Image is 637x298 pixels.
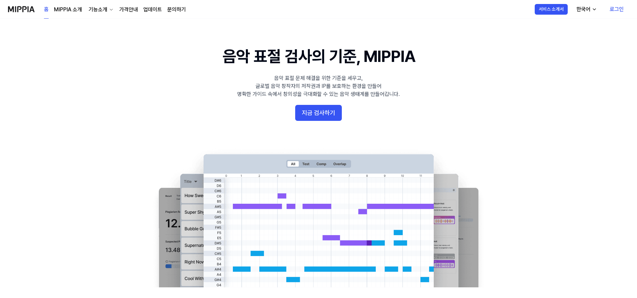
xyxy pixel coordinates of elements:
button: 한국어 [571,3,601,16]
div: 음악 표절 문제 해결을 위한 기준을 세우고, 글로벌 음악 창작자의 저작권과 IP를 보호하는 환경을 만들어 명확한 가이드 속에서 창의성을 극대화할 수 있는 음악 생태계를 만들어... [237,74,400,98]
button: 지금 검사하기 [295,105,342,121]
a: 문의하기 [167,6,186,14]
div: 한국어 [575,5,592,13]
a: 홈 [44,0,49,19]
img: main Image [145,148,492,287]
button: 기능소개 [87,6,114,14]
h1: 음악 표절 검사의 기준, MIPPIA [223,45,415,68]
a: 업데이트 [143,6,162,14]
button: 서비스 소개서 [535,4,568,15]
div: 기능소개 [87,6,109,14]
a: 가격안내 [119,6,138,14]
a: MIPPIA 소개 [54,6,82,14]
